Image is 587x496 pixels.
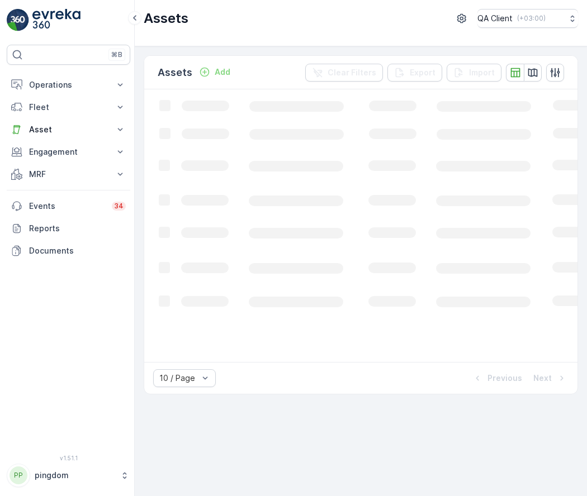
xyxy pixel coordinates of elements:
[29,223,126,234] p: Reports
[158,65,192,80] p: Assets
[29,245,126,256] p: Documents
[195,65,235,79] button: Add
[7,74,130,96] button: Operations
[32,9,81,31] img: logo_light-DOdMpM7g.png
[487,373,522,384] p: Previous
[305,64,383,82] button: Clear Filters
[10,466,27,484] div: PP
[533,373,552,384] p: Next
[29,124,108,135] p: Asset
[144,9,188,27] p: Assets
[29,201,105,212] p: Events
[7,455,130,461] span: v 1.51.1
[447,64,501,82] button: Import
[29,102,108,113] p: Fleet
[111,50,122,59] p: ⌘B
[477,13,513,24] p: QA Client
[29,146,108,158] p: Engagement
[7,195,130,217] a: Events34
[7,118,130,141] button: Asset
[471,371,523,385] button: Previous
[477,9,578,28] button: QA Client(+03:00)
[517,14,546,23] p: ( +03:00 )
[7,464,130,487] button: PPpingdom
[29,169,108,180] p: MRF
[7,240,130,262] a: Documents
[215,66,230,78] p: Add
[7,9,29,31] img: logo
[7,141,130,163] button: Engagement
[7,96,130,118] button: Fleet
[29,79,108,90] p: Operations
[387,64,442,82] button: Export
[114,202,124,211] p: 34
[328,67,376,78] p: Clear Filters
[7,163,130,185] button: MRF
[35,470,115,481] p: pingdom
[532,371,569,385] button: Next
[410,67,435,78] p: Export
[469,67,495,78] p: Import
[7,217,130,240] a: Reports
